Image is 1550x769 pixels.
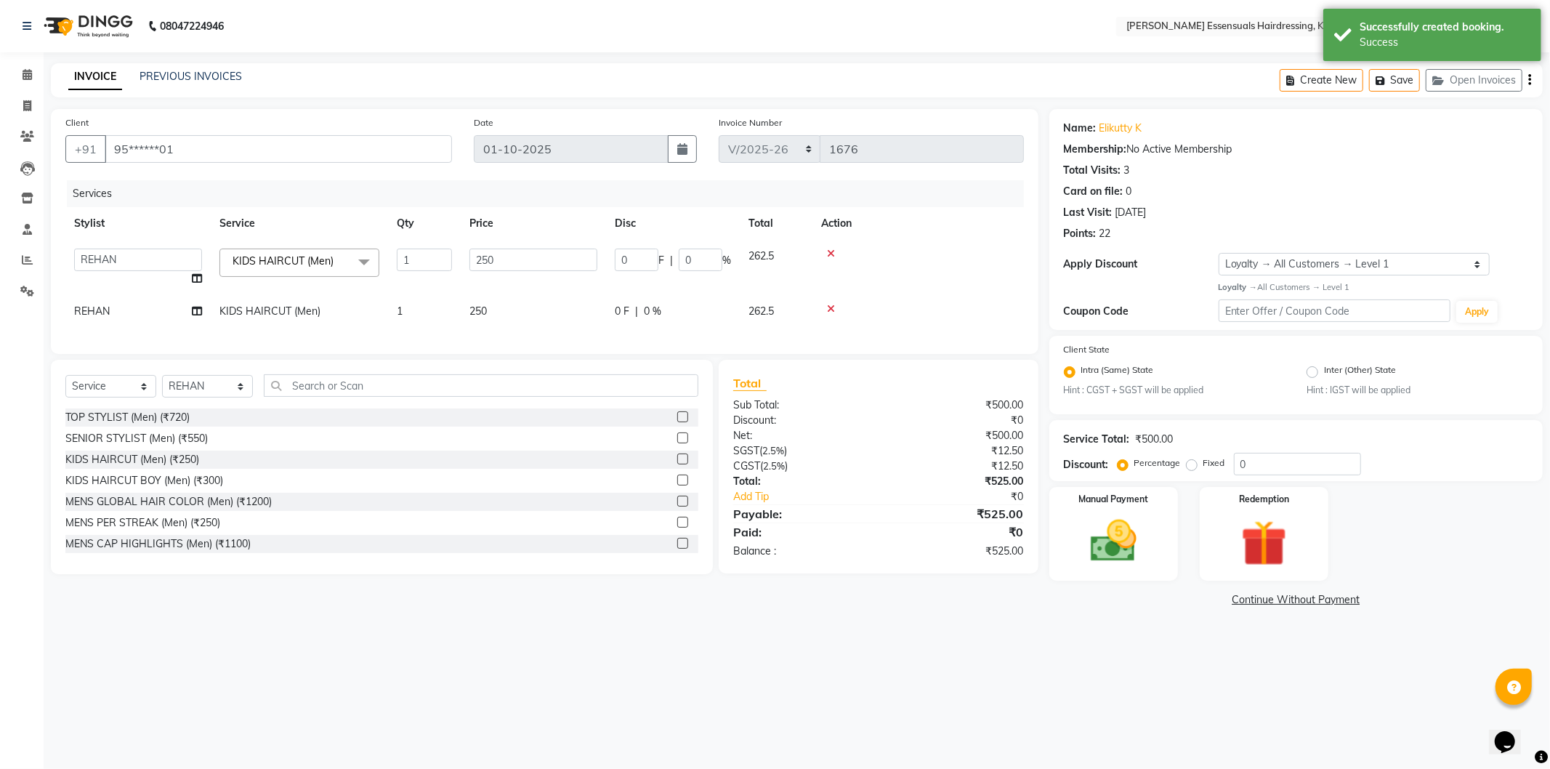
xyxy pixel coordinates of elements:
div: ₹0 [879,413,1035,428]
span: 250 [469,305,487,318]
div: Card on file: [1064,184,1123,199]
div: KIDS HAIRCUT BOY (Men) (₹300) [65,473,223,488]
th: Total [740,207,812,240]
div: Points: [1064,226,1097,241]
span: SGST [733,444,759,457]
div: ( ) [722,443,879,459]
span: 2.5% [763,460,785,472]
div: SENIOR STYLIST (Men) (₹550) [65,431,208,446]
div: MENS PER STREAK (Men) (₹250) [65,515,220,531]
div: Coupon Code [1064,304,1219,319]
span: | [670,253,673,268]
div: ₹12.50 [879,459,1035,474]
th: Qty [388,207,461,240]
span: | [635,304,638,319]
strong: Loyalty → [1219,282,1257,292]
img: logo [37,6,137,47]
div: Membership: [1064,142,1127,157]
span: 262.5 [748,305,774,318]
div: MENS CAP HIGHLIGHTS (Men) (₹1100) [65,536,251,552]
th: Disc [606,207,740,240]
div: Services [67,180,1035,207]
span: 2.5% [762,445,784,456]
div: Net: [722,428,879,443]
input: Search or Scan [264,374,698,397]
label: Client [65,116,89,129]
b: 08047224946 [160,6,224,47]
label: Percentage [1134,456,1181,470]
span: % [722,253,731,268]
div: MENS GLOBAL HAIR COLOR (Men) (₹1200) [65,494,272,510]
div: Success [1360,35,1530,50]
small: Hint : CGST + SGST will be applied [1064,384,1285,397]
div: Sub Total: [722,398,879,413]
small: Hint : IGST will be applied [1307,384,1528,397]
th: Action [812,207,1024,240]
th: Service [211,207,388,240]
a: PREVIOUS INVOICES [140,70,242,83]
div: ₹500.00 [1136,432,1174,447]
label: Intra (Same) State [1081,363,1154,381]
a: Add Tip [722,489,905,504]
div: ₹525.00 [879,474,1035,489]
span: KIDS HAIRCUT (Men) [233,254,334,267]
div: ₹0 [879,523,1035,541]
div: Discount: [722,413,879,428]
span: 262.5 [748,249,774,262]
span: CGST [733,459,760,472]
div: 0 [1126,184,1132,199]
div: Successfully created booking. [1360,20,1530,35]
div: ₹500.00 [879,398,1035,413]
label: Date [474,116,493,129]
span: REHAN [74,305,110,318]
label: Fixed [1203,456,1225,470]
div: Balance : [722,544,879,559]
label: Manual Payment [1078,493,1148,506]
div: ( ) [722,459,879,474]
div: No Active Membership [1064,142,1528,157]
button: Open Invoices [1426,69,1522,92]
div: ₹525.00 [879,544,1035,559]
a: Continue Without Payment [1052,592,1540,608]
div: Service Total: [1064,432,1130,447]
div: Last Visit: [1064,205,1113,220]
a: Elikutty K [1099,121,1142,136]
div: Name: [1064,121,1097,136]
div: [DATE] [1115,205,1147,220]
th: Stylist [65,207,211,240]
span: 1 [397,305,403,318]
button: +91 [65,135,106,163]
div: Discount: [1064,457,1109,472]
iframe: chat widget [1489,711,1535,754]
div: Total Visits: [1064,163,1121,178]
input: Search by Name/Mobile/Email/Code [105,135,452,163]
span: KIDS HAIRCUT (Men) [219,305,320,318]
div: All Customers → Level 1 [1219,281,1528,294]
div: ₹12.50 [879,443,1035,459]
div: Apply Discount [1064,257,1219,272]
label: Redemption [1239,493,1289,506]
div: Total: [722,474,879,489]
div: ₹525.00 [879,505,1035,523]
div: Payable: [722,505,879,523]
a: x [334,254,340,267]
div: 22 [1099,226,1111,241]
div: ₹500.00 [879,428,1035,443]
div: ₹0 [905,489,1035,504]
span: F [658,253,664,268]
img: _cash.svg [1076,515,1151,568]
div: KIDS HAIRCUT (Men) (₹250) [65,452,199,467]
label: Invoice Number [719,116,782,129]
div: Paid: [722,523,879,541]
span: 0 F [615,304,629,319]
div: 3 [1124,163,1130,178]
a: INVOICE [68,64,122,90]
img: _gift.svg [1227,515,1301,572]
button: Create New [1280,69,1363,92]
span: 0 % [644,304,661,319]
label: Inter (Other) State [1324,363,1396,381]
button: Save [1369,69,1420,92]
button: Apply [1456,301,1498,323]
th: Price [461,207,606,240]
div: TOP STYLIST (Men) (₹720) [65,410,190,425]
